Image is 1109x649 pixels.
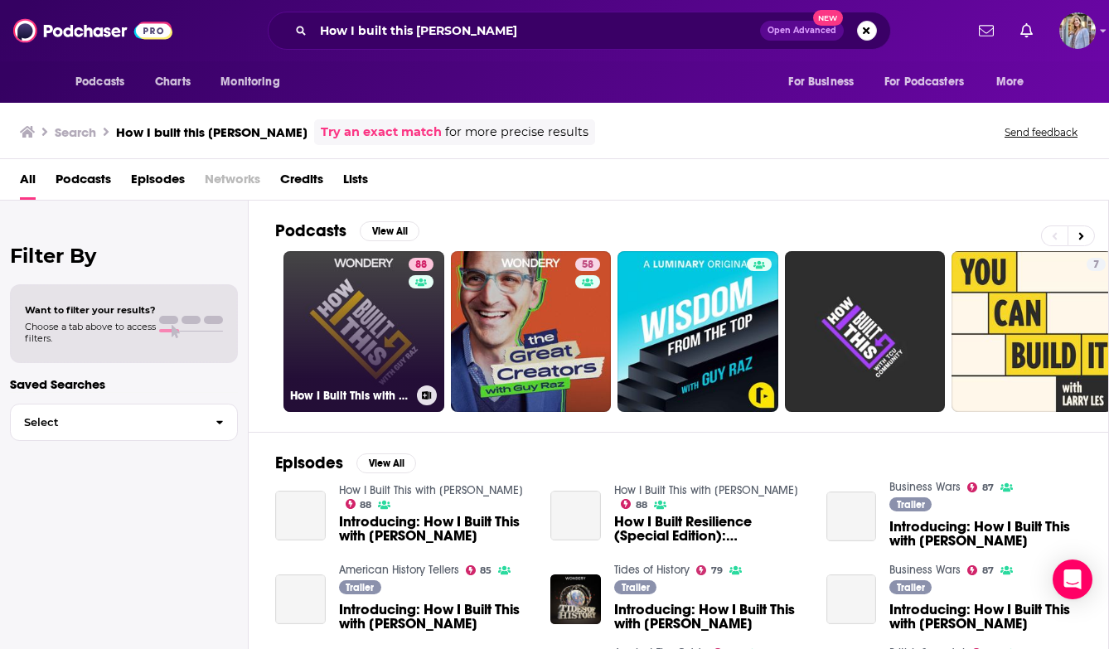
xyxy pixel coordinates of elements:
[1000,125,1082,139] button: Send feedback
[874,66,988,98] button: open menu
[20,166,36,200] a: All
[339,603,531,631] span: Introducing: How I Built This with [PERSON_NAME]
[1059,12,1096,49] img: User Profile
[11,417,202,428] span: Select
[13,15,172,46] img: Podchaser - Follow, Share and Rate Podcasts
[445,123,588,142] span: for more precise results
[275,453,343,473] h2: Episodes
[339,483,523,497] a: How I Built This with Guy Raz
[144,66,201,98] a: Charts
[985,66,1045,98] button: open menu
[360,501,371,509] span: 88
[275,453,416,473] a: EpisodesView All
[696,565,723,575] a: 79
[1087,258,1106,271] a: 7
[339,563,459,577] a: American History Tellers
[346,499,372,509] a: 88
[614,515,806,543] a: How I Built Resilience (Special Edition): Guy Raz
[582,257,593,274] span: 58
[889,520,1082,548] span: Introducing: How I Built This with [PERSON_NAME]
[614,483,798,497] a: How I Built This with Guy Raz
[283,251,444,412] a: 88How I Built This with [PERSON_NAME]
[621,499,647,509] a: 88
[1059,12,1096,49] button: Show profile menu
[209,66,301,98] button: open menu
[550,491,601,541] a: How I Built Resilience (Special Edition): Guy Raz
[56,166,111,200] a: Podcasts
[614,563,690,577] a: Tides of History
[614,515,806,543] span: How I Built Resilience (Special Edition): [PERSON_NAME]
[116,124,308,140] h3: How I built this [PERSON_NAME]
[889,563,961,577] a: Business Wars
[346,583,374,593] span: Trailer
[967,482,994,492] a: 87
[360,221,419,241] button: View All
[10,244,238,268] h2: Filter By
[636,501,647,509] span: 88
[889,603,1082,631] a: Introducing: How I Built This with Guy Raz
[55,124,96,140] h3: Search
[290,389,410,403] h3: How I Built This with [PERSON_NAME]
[897,500,925,510] span: Trailer
[575,258,600,271] a: 58
[275,220,346,241] h2: Podcasts
[275,574,326,625] a: Introducing: How I Built This with Guy Raz
[889,480,961,494] a: Business Wars
[711,567,723,574] span: 79
[205,166,260,200] span: Networks
[826,492,877,542] a: Introducing: How I Built This with Guy Raz
[75,70,124,94] span: Podcasts
[884,70,964,94] span: For Podcasters
[1093,257,1099,274] span: 7
[768,27,836,35] span: Open Advanced
[788,70,854,94] span: For Business
[614,603,806,631] span: Introducing: How I Built This with [PERSON_NAME]
[889,603,1082,631] span: Introducing: How I Built This with [PERSON_NAME]
[409,258,433,271] a: 88
[155,70,191,94] span: Charts
[268,12,891,50] div: Search podcasts, credits, & more...
[967,565,994,575] a: 87
[897,583,925,593] span: Trailer
[131,166,185,200] a: Episodes
[356,453,416,473] button: View All
[889,520,1082,548] a: Introducing: How I Built This with Guy Raz
[1053,559,1092,599] div: Open Intercom Messenger
[25,304,156,316] span: Want to filter your results?
[480,567,492,574] span: 85
[614,603,806,631] a: Introducing: How I Built This with Guy Raz
[415,257,427,274] span: 88
[972,17,1000,45] a: Show notifications dropdown
[1014,17,1039,45] a: Show notifications dropdown
[321,123,442,142] a: Try an exact match
[280,166,323,200] a: Credits
[622,583,650,593] span: Trailer
[339,515,531,543] span: Introducing: How I Built This with [PERSON_NAME]
[10,376,238,392] p: Saved Searches
[343,166,368,200] a: Lists
[275,220,419,241] a: PodcastsView All
[996,70,1024,94] span: More
[777,66,874,98] button: open menu
[1059,12,1096,49] span: Logged in as JFMuntsinger
[982,567,994,574] span: 87
[64,66,146,98] button: open menu
[10,404,238,441] button: Select
[760,21,844,41] button: Open AdvancedNew
[25,321,156,344] span: Choose a tab above to access filters.
[339,603,531,631] a: Introducing: How I Built This with Guy Raz
[813,10,843,26] span: New
[451,251,612,412] a: 58
[982,484,994,492] span: 87
[826,574,877,625] a: Introducing: How I Built This with Guy Raz
[313,17,760,44] input: Search podcasts, credits, & more...
[550,574,601,625] img: Introducing: How I Built This with Guy Raz
[220,70,279,94] span: Monitoring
